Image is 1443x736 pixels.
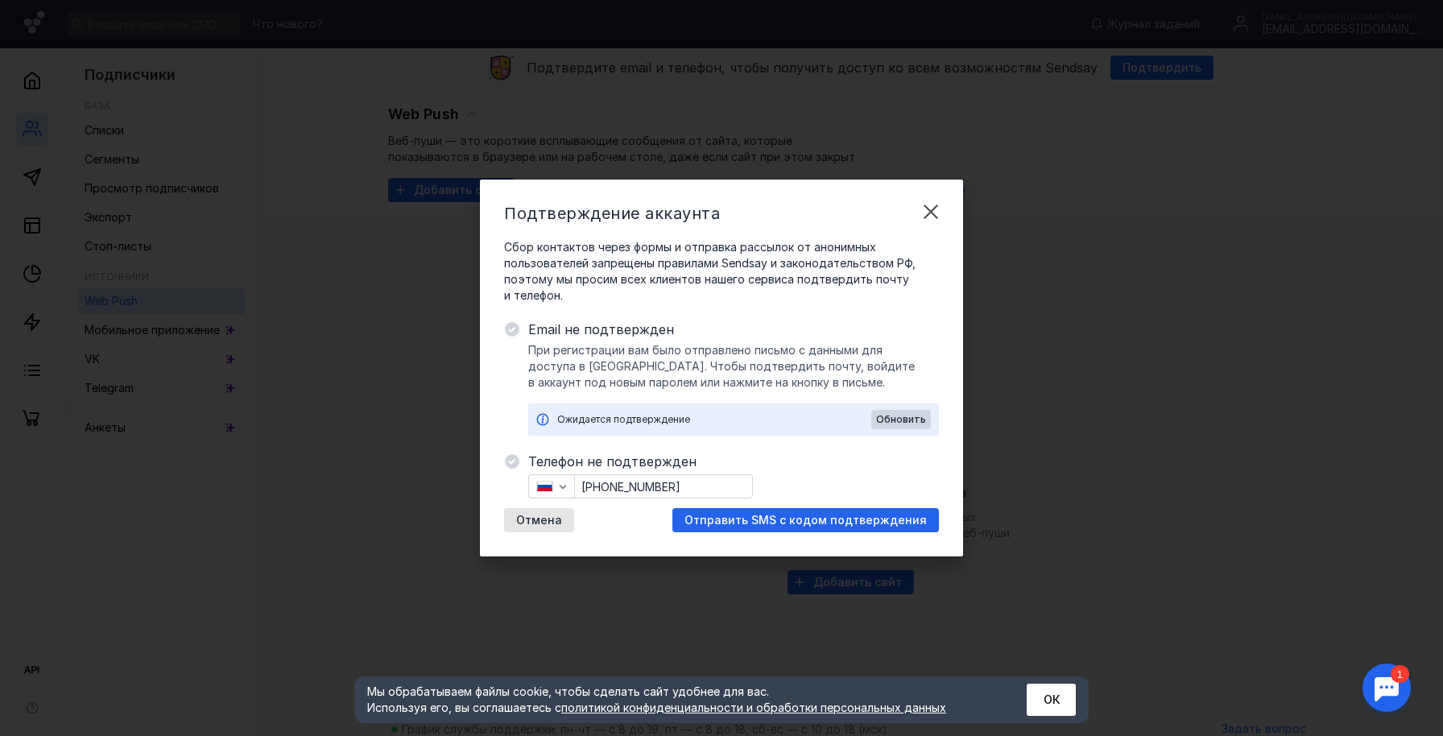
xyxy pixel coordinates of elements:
span: Сбор контактов через формы и отправка рассылок от анонимных пользователей запрещены правилами Sen... [504,239,939,304]
span: При регистрации вам было отправлено письмо с данными для доступа в [GEOGRAPHIC_DATA]. Чтобы подтв... [528,342,939,391]
span: Обновить [876,414,926,425]
span: Email не подтвержден [528,320,939,339]
button: ОК [1027,684,1076,716]
div: Ожидается подтверждение [557,411,871,428]
button: Отправить SMS с кодом подтверждения [672,508,939,532]
span: Отправить SMS с кодом подтверждения [684,514,927,527]
span: Отмена [516,514,562,527]
div: Мы обрабатываем файлы cookie, чтобы сделать сайт удобнее для вас. Используя его, вы соглашаетесь c [367,684,987,716]
button: Отмена [504,508,574,532]
span: Подтверждение аккаунта [504,204,720,223]
div: 1 [36,10,55,27]
button: Обновить [871,410,931,429]
span: Телефон не подтвержден [528,452,939,471]
a: политикой конфиденциальности и обработки персональных данных [561,701,946,714]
